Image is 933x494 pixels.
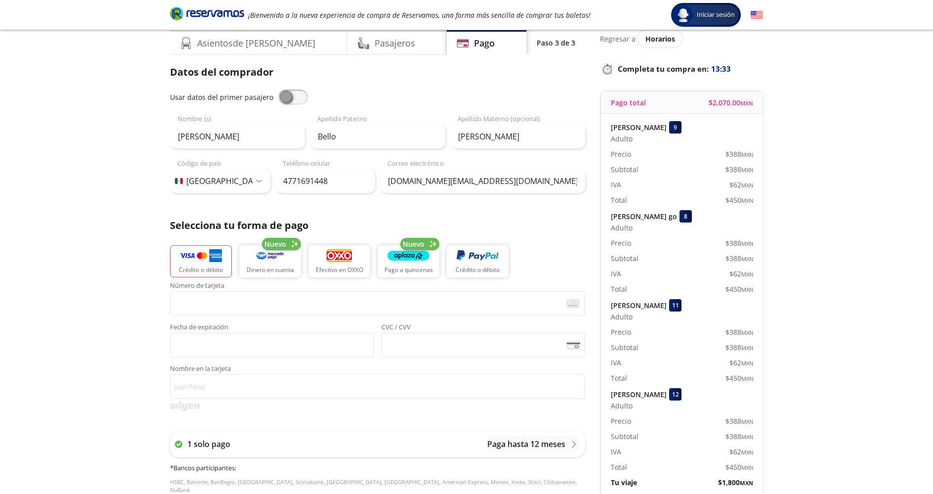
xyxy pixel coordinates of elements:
[187,438,230,450] p: 1 solo pago
[669,299,681,312] div: 11
[725,284,753,294] span: $ 450
[725,149,753,159] span: $ 388
[741,286,753,293] small: MXN
[711,63,731,75] span: 13:33
[239,245,301,277] button: Dinero en cuenta
[179,266,223,274] p: Crédito o débito
[740,99,753,107] small: MXN
[170,324,374,333] span: Fecha de expiración
[679,210,692,223] div: 8
[611,300,667,311] p: [PERSON_NAME]
[170,245,232,277] button: Crédito o débito
[729,269,753,279] span: $ 62
[566,299,580,308] img: card
[741,464,753,471] small: MXN
[611,149,631,159] p: Precio
[447,245,509,277] button: Crédito o débito
[611,195,627,205] p: Total
[725,327,753,337] span: $ 388
[741,418,753,425] small: MXN
[751,9,763,21] button: English
[611,401,633,411] span: Adulto
[611,477,637,488] p: Tu viaje
[725,253,753,264] span: $ 388
[741,181,753,189] small: MXN
[611,211,677,222] p: [PERSON_NAME] go
[741,433,753,441] small: MXN
[175,178,183,184] img: MX
[170,365,585,374] span: Nombre en la tarjeta
[725,195,753,205] span: $ 450
[264,239,286,249] span: Nuevo
[170,463,585,473] h6: * Bancos participantes :
[741,151,753,158] small: MXN
[729,447,753,457] span: $ 62
[316,266,363,274] p: Efectivo en OXXO
[725,373,753,383] span: $ 450
[611,312,633,322] span: Adulto
[170,92,273,102] span: Usar datos del primer pasajero
[386,336,581,355] iframe: Iframe del código de seguridad de la tarjeta asegurada
[600,62,763,76] p: Completa tu compra en :
[170,65,585,80] p: Datos del comprador
[725,238,753,248] span: $ 388
[693,10,739,20] span: Iniciar sesión
[174,336,369,355] iframe: Iframe de la fecha de caducidad de la tarjeta asegurada
[741,197,753,204] small: MXN
[611,238,631,248] p: Precio
[456,266,500,274] p: Crédito o débito
[611,97,646,108] p: Pago total
[308,245,370,277] button: Efectivo en OXXO
[741,449,753,456] small: MXN
[725,164,753,175] span: $ 388
[174,294,581,313] iframe: Iframe del número de tarjeta asegurada
[537,38,575,48] p: Paso 3 de 3
[170,6,244,24] a: Brand Logo
[450,124,585,149] input: Apellido Materno (opcional)
[718,477,753,488] span: $ 1,800
[378,245,439,277] button: Pago a quincenas
[247,266,294,274] p: Dinero en cuenta
[380,169,585,193] input: Correo electrónico
[611,284,627,294] p: Total
[611,462,627,472] p: Total
[741,375,753,382] small: MXN
[611,253,638,264] p: Subtotal
[611,342,638,353] p: Subtotal
[382,324,585,333] span: CVC / CVV
[248,10,591,20] em: ¡Bienvenido a la nueva experiencia de compra de Reservamos, una forma más sencilla de comprar tus...
[725,431,753,442] span: $ 388
[170,124,305,149] input: Nombre (s)
[275,169,376,193] input: Teléfono celular
[611,223,633,233] span: Adulto
[611,164,638,175] p: Subtotal
[170,218,585,233] p: Selecciona tu forma de pago
[741,255,753,263] small: MXN
[611,269,621,279] p: IVA
[709,97,753,108] span: $ 2,070.00
[611,431,638,442] p: Subtotal
[725,462,753,472] span: $ 450
[170,282,585,291] span: Número de tarjeta
[611,122,667,133] p: [PERSON_NAME]
[729,180,753,190] span: $ 62
[611,373,627,383] p: Total
[611,389,667,400] p: [PERSON_NAME]
[741,240,753,247] small: MXN
[487,438,565,450] p: Paga hasta 12 meses
[611,447,621,457] p: IVA
[611,180,621,190] p: IVA
[725,342,753,353] span: $ 388
[669,388,681,401] div: 12
[741,329,753,336] small: MXN
[741,359,753,367] small: MXN
[474,37,495,50] h4: Pago
[170,6,244,21] i: Brand Logo
[729,358,753,368] span: $ 62
[725,416,753,426] span: $ 388
[741,344,753,352] small: MXN
[645,34,675,44] span: Horarios
[197,37,315,50] h4: Asientos de [PERSON_NAME]
[669,121,681,134] div: 9
[611,327,631,337] p: Precio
